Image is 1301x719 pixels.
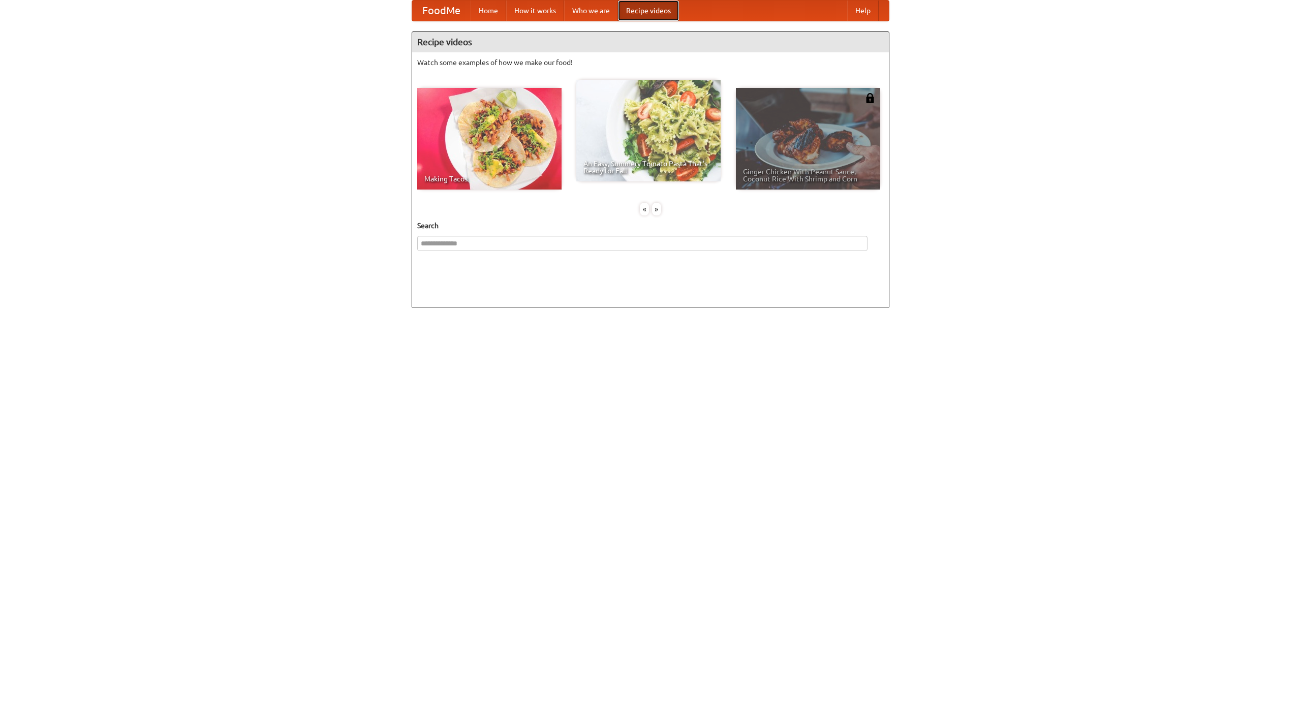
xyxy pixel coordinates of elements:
a: FoodMe [412,1,471,21]
a: How it works [506,1,564,21]
a: Help [847,1,879,21]
a: An Easy, Summery Tomato Pasta That's Ready for Fall [576,80,721,181]
div: » [652,203,661,215]
span: An Easy, Summery Tomato Pasta That's Ready for Fall [583,160,714,174]
h4: Recipe videos [412,32,889,52]
img: 483408.png [865,93,875,103]
h5: Search [417,221,884,231]
a: Who we are [564,1,618,21]
span: Making Tacos [424,175,554,182]
a: Making Tacos [417,88,562,190]
a: Home [471,1,506,21]
div: « [640,203,649,215]
a: Recipe videos [618,1,679,21]
p: Watch some examples of how we make our food! [417,57,884,68]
